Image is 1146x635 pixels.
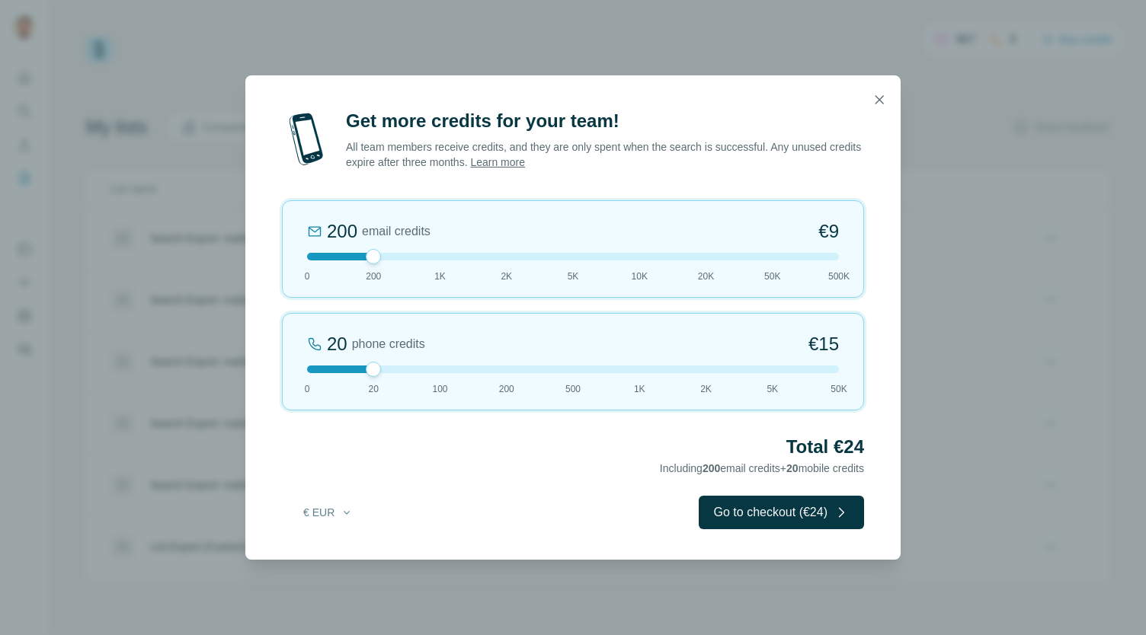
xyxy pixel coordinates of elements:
[434,270,446,283] span: 1K
[699,496,864,529] button: Go to checkout (€24)
[470,156,525,168] a: Learn more
[698,270,714,283] span: 20K
[703,462,720,474] span: 200
[764,270,780,283] span: 50K
[660,462,864,474] span: Including email credits + mobile credits
[632,270,648,283] span: 10K
[634,382,645,396] span: 1K
[369,382,379,396] span: 20
[293,499,363,526] button: € EUR
[818,219,839,244] span: €9
[327,219,357,244] div: 200
[767,382,778,396] span: 5K
[565,382,581,396] span: 500
[432,382,447,396] span: 100
[499,382,514,396] span: 200
[362,222,431,241] span: email credits
[327,332,347,356] div: 20
[786,462,799,474] span: 20
[700,382,712,396] span: 2K
[305,382,310,396] span: 0
[346,139,864,170] p: All team members receive credits, and they are only spent when the search is successful. Any unus...
[282,109,331,170] img: mobile-phone
[501,270,512,283] span: 2K
[831,382,847,396] span: 50K
[568,270,579,283] span: 5K
[828,270,850,283] span: 500K
[282,435,864,459] h2: Total €24
[305,270,310,283] span: 0
[366,270,381,283] span: 200
[808,332,839,356] span: €15
[352,335,425,353] span: phone credits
